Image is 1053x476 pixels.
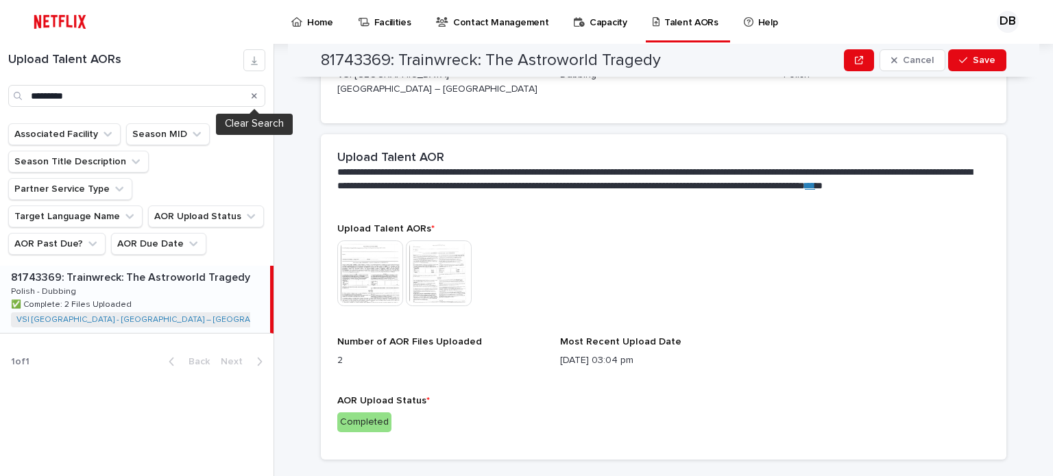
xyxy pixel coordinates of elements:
button: AOR Upload Status [148,205,264,227]
div: Completed [337,412,391,432]
span: Cancel [903,55,934,65]
button: Cancel [880,49,945,71]
p: [DATE] 03:04 pm [560,353,766,368]
span: Save [973,55,995,65]
button: AOR Past Due? [8,233,106,255]
button: Save [948,49,1006,71]
p: 81743369: Trainwreck: The Astroworld Tragedy [11,268,253,284]
span: Upload Talent AORs [337,224,435,234]
p: ✅ Complete: 2 Files Uploaded [11,297,134,310]
p: 2 [337,353,544,368]
button: Partner Service Type [8,178,132,200]
input: Search [8,85,265,107]
span: Next [221,357,251,366]
h1: Upload Talent AORs [8,53,243,68]
h2: Upload Talent AOR [337,151,444,166]
span: Most Recent Upload Date [560,337,681,347]
span: Number of AOR Files Uploaded [337,337,482,347]
button: Back [158,355,215,368]
img: ifQbXi3ZQGMSEF7WDB7W [27,8,93,36]
a: VSI [GEOGRAPHIC_DATA] - [GEOGRAPHIC_DATA] – [GEOGRAPHIC_DATA] [16,315,296,325]
button: Season Title Description [8,151,149,173]
p: Polish - Dubbing [11,284,79,297]
button: AOR Due Date [111,233,206,255]
button: Associated Facility [8,123,121,145]
h2: 81743369: Trainwreck: The Astroworld Tragedy [321,51,661,71]
div: DB [997,11,1019,33]
button: Next [215,355,274,368]
p: VSI [GEOGRAPHIC_DATA] - [GEOGRAPHIC_DATA] – [GEOGRAPHIC_DATA] [337,68,544,97]
span: AOR Upload Status [337,396,430,405]
span: Back [180,357,210,366]
button: Season MID [126,123,210,145]
button: Target Language Name [8,205,143,227]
